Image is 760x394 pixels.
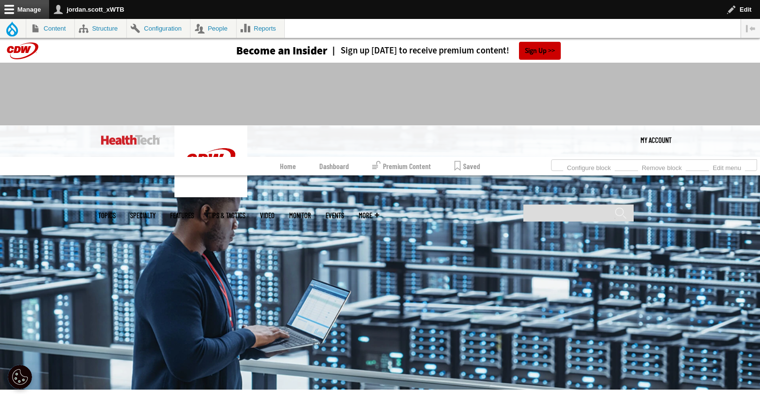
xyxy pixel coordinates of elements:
a: Premium Content [372,157,431,175]
a: Video [260,212,275,219]
a: Content [26,19,74,38]
a: Sign Up [519,42,561,60]
a: MonITor [289,212,311,219]
a: Configure block [563,161,615,172]
iframe: advertisement [203,72,557,116]
span: Topics [98,212,116,219]
a: Home [280,157,296,175]
a: Remove block [638,161,686,172]
a: Become an Insider [200,45,328,56]
img: Home [174,125,247,197]
a: Dashboard [319,157,349,175]
a: Tips & Tactics [208,212,245,219]
a: Saved [454,157,480,175]
a: Events [326,212,344,219]
a: Configuration [127,19,190,38]
div: Cookie Settings [8,365,32,389]
a: My Account [640,125,672,154]
div: User menu [640,125,672,154]
a: Features [170,212,194,219]
h3: Become an Insider [236,45,328,56]
a: Sign up [DATE] to receive premium content! [328,46,509,55]
button: Vertical orientation [741,19,760,38]
a: Edit menu [709,161,745,172]
a: People [190,19,236,38]
span: More [359,212,379,219]
a: Reports [237,19,285,38]
span: Specialty [130,212,155,219]
a: CDW [174,189,247,200]
a: Structure [75,19,126,38]
button: Open Preferences [8,365,32,389]
img: Home [101,135,160,145]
